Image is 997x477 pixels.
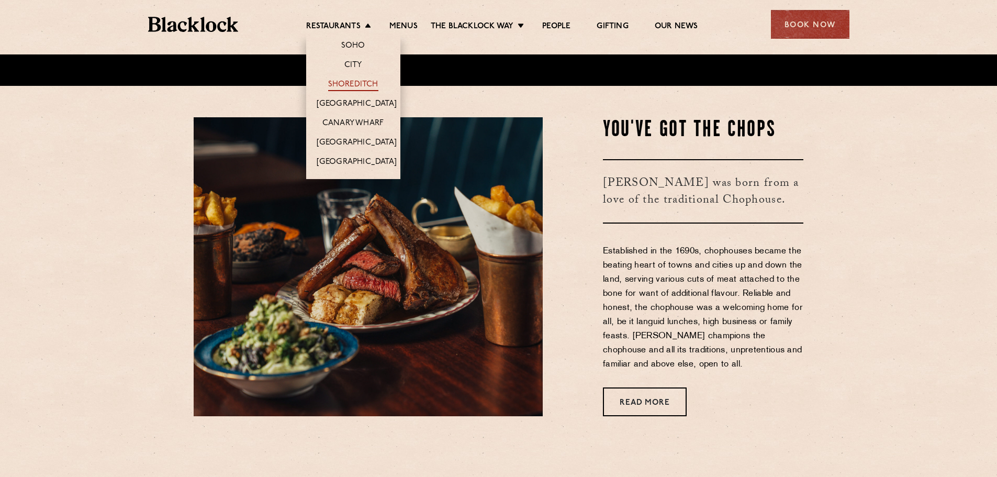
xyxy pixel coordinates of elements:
[322,118,384,130] a: Canary Wharf
[603,387,687,416] a: Read More
[328,80,378,91] a: Shoreditch
[431,21,513,33] a: The Blacklock Way
[317,138,397,149] a: [GEOGRAPHIC_DATA]
[341,41,365,52] a: Soho
[655,21,698,33] a: Our News
[148,17,239,32] img: BL_Textured_Logo-footer-cropped.svg
[603,159,803,224] h3: [PERSON_NAME] was born from a love of the traditional Chophouse.
[542,21,570,33] a: People
[194,117,543,416] img: May25-Blacklock-AllIn-00417-scaled-e1752246198448.jpg
[306,21,361,33] a: Restaurants
[317,99,397,110] a: [GEOGRAPHIC_DATA]
[344,60,362,72] a: City
[317,157,397,169] a: [GEOGRAPHIC_DATA]
[771,10,849,39] div: Book Now
[603,245,803,372] p: Established in the 1690s, chophouses became the beating heart of towns and cities up and down the...
[597,21,628,33] a: Gifting
[389,21,418,33] a: Menus
[603,117,803,143] h2: You've Got The Chops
